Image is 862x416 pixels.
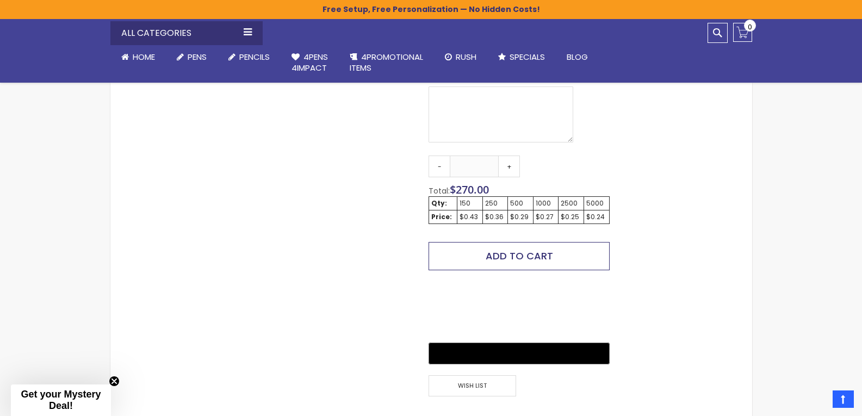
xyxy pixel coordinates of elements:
a: Blog [556,45,599,69]
div: $0.25 [561,213,581,221]
span: 0 [748,22,752,32]
span: Get your Mystery Deal! [21,389,101,411]
a: 4PROMOTIONALITEMS [339,45,434,80]
span: 270.00 [456,182,489,197]
span: Specials [510,51,545,63]
span: Rush [456,51,476,63]
span: Add to Cart [486,249,553,263]
button: Close teaser [109,376,120,387]
div: $0.36 [485,213,506,221]
div: 250 [485,199,506,208]
span: $ [450,182,489,197]
a: Specials [487,45,556,69]
a: + [498,156,520,177]
a: - [429,156,450,177]
span: Total: [429,185,450,196]
div: 5000 [586,199,607,208]
span: Home [133,51,155,63]
a: 4Pens4impact [281,45,339,80]
strong: Qty: [431,198,447,208]
a: Rush [434,45,487,69]
a: Top [833,390,854,408]
iframe: PayPal [429,278,609,335]
span: Pencils [239,51,270,63]
div: $0.29 [510,213,531,221]
div: $0.24 [586,213,607,221]
a: Pencils [218,45,281,69]
div: $0.43 [460,213,480,221]
span: 4PROMOTIONAL ITEMS [350,51,423,73]
div: Get your Mystery Deal!Close teaser [11,384,111,416]
div: 150 [460,199,480,208]
button: Add to Cart [429,242,609,270]
a: Home [110,45,166,69]
div: 1000 [536,199,556,208]
a: Wish List [429,375,519,396]
strong: Price: [431,212,452,221]
div: All Categories [110,21,263,45]
a: Pens [166,45,218,69]
a: 0 [733,23,752,42]
span: Blog [567,51,588,63]
div: 500 [510,199,531,208]
span: Pens [188,51,207,63]
span: Wish List [429,375,516,396]
div: 2500 [561,199,581,208]
div: $0.27 [536,213,556,221]
span: 4Pens 4impact [292,51,328,73]
button: Buy with GPay [429,343,609,364]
